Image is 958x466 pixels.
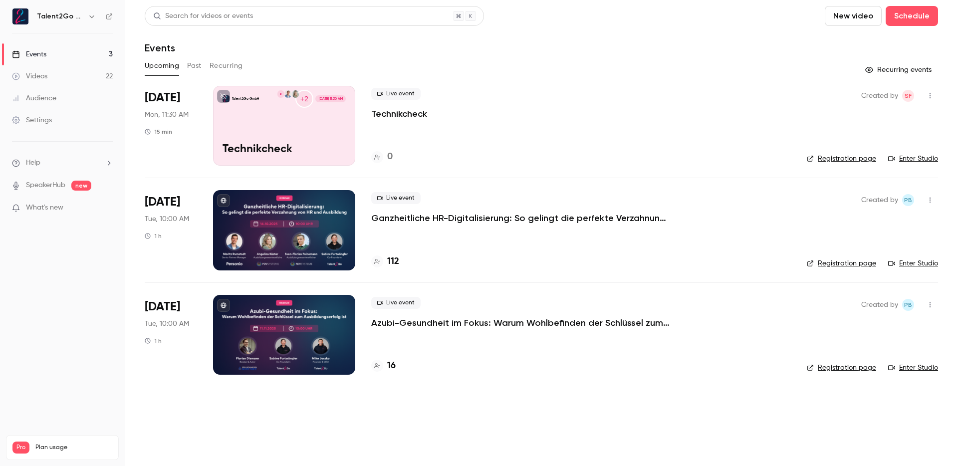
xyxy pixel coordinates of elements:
[12,442,29,454] span: Pro
[902,90,914,102] span: Sabine Furtwängler
[825,6,882,26] button: New video
[145,42,175,54] h1: Events
[371,255,399,268] a: 112
[145,128,172,136] div: 15 min
[223,143,346,156] p: Technikcheck
[292,90,299,97] img: Angelina Küster
[387,359,396,373] h4: 16
[210,58,243,74] button: Recurring
[145,194,180,210] span: [DATE]
[387,255,399,268] h4: 112
[904,194,912,206] span: PB
[71,181,91,191] span: new
[284,90,291,97] img: Moritz Rumstadt
[37,11,84,21] h6: Talent2Go GmbH
[153,11,253,21] div: Search for videos or events
[145,214,189,224] span: Tue, 10:00 AM
[315,95,345,102] span: [DATE] 11:30 AM
[888,363,938,373] a: Enter Studio
[387,150,393,164] h4: 0
[905,90,912,102] span: SF
[35,444,112,452] span: Plan usage
[371,297,421,309] span: Live event
[371,317,671,329] a: Azubi-Gesundheit im Fokus: Warum Wohlbefinden der Schlüssel zum Ausbildungserfolg ist 💚
[888,154,938,164] a: Enter Studio
[12,71,47,81] div: Videos
[12,115,52,125] div: Settings
[861,62,938,78] button: Recurring events
[807,363,876,373] a: Registration page
[12,8,28,24] img: Talent2Go GmbH
[145,58,179,74] button: Upcoming
[213,86,355,166] a: TechnikcheckTalent2Go GmbH+2Angelina KüsterMoritz RumstadtB[DATE] 11:30 AMTechnikcheck
[295,90,313,108] div: +2
[12,158,113,168] li: help-dropdown-opener
[145,319,189,329] span: Tue, 10:00 AM
[145,110,189,120] span: Mon, 11:30 AM
[371,212,671,224] a: Ganzheitliche HR-Digitalisierung: So gelingt die perfekte Verzahnung von HR und Ausbildung mit Pe...
[12,93,56,103] div: Audience
[145,86,197,166] div: Oct 13 Mon, 11:30 AM (Europe/Berlin)
[371,192,421,204] span: Live event
[12,49,46,59] div: Events
[888,258,938,268] a: Enter Studio
[145,232,162,240] div: 1 h
[371,88,421,100] span: Live event
[26,180,65,191] a: SpeakerHub
[145,90,180,106] span: [DATE]
[277,90,285,98] div: B
[902,194,914,206] span: Pascal Blot
[904,299,912,311] span: PB
[371,108,427,120] a: Technikcheck
[232,96,259,101] p: Talent2Go GmbH
[807,154,876,164] a: Registration page
[145,299,180,315] span: [DATE]
[145,337,162,345] div: 1 h
[145,190,197,270] div: Oct 14 Tue, 10:00 AM (Europe/Berlin)
[902,299,914,311] span: Pascal Blot
[861,299,898,311] span: Created by
[187,58,202,74] button: Past
[861,90,898,102] span: Created by
[371,359,396,373] a: 16
[807,258,876,268] a: Registration page
[145,295,197,375] div: Nov 11 Tue, 10:00 AM (Europe/Berlin)
[861,194,898,206] span: Created by
[26,203,63,213] span: What's new
[371,150,393,164] a: 0
[886,6,938,26] button: Schedule
[26,158,40,168] span: Help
